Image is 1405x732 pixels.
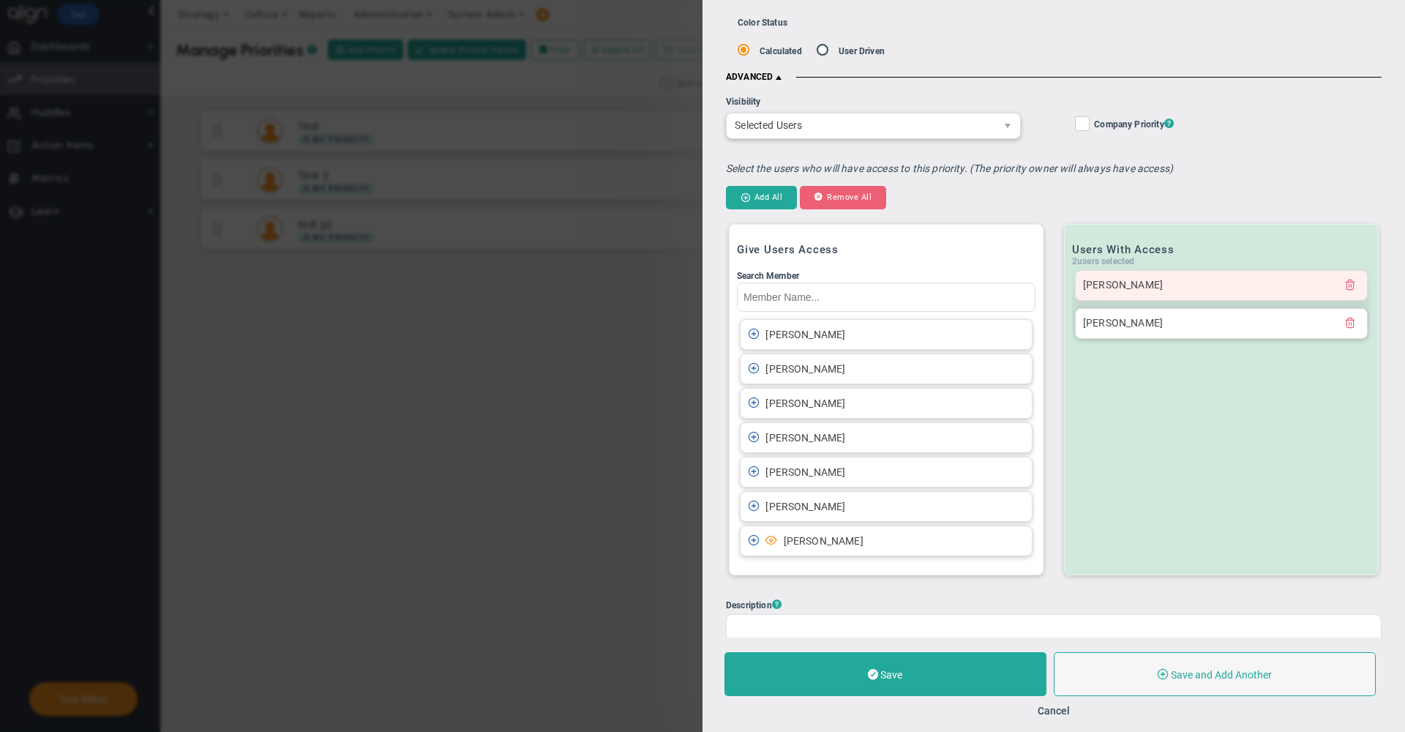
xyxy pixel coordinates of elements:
span: Lisa Jenkins [765,397,845,409]
span: Lucy Rodriguez [765,432,845,444]
span: Jane Wilson [765,363,845,375]
h5: users selected [1072,256,1371,266]
span: Katie Williams [1083,317,1163,329]
span: Save [880,669,902,681]
span: Save and Add Another [1171,669,1272,681]
div: Visibility [726,95,1021,109]
label: User Driven [839,46,885,56]
span: Company Priority [1094,116,1174,133]
div: Description [726,599,1382,610]
label: Calculated [760,46,802,56]
h3: Give Users Access [737,243,1035,256]
span: Viewer [765,534,777,545]
span: select [995,113,1020,138]
span: Selected Users [727,113,995,138]
button: Save and Add Another [1054,652,1376,696]
span: Shelley Smith [784,535,863,547]
button: Remove All [800,186,886,209]
div: Search Member [737,271,1035,281]
button: Add All [726,186,797,209]
span: ADVANCED [726,72,784,83]
span: Alex Abramson [1083,279,1163,291]
em: Select the users who will have access to this priority. (The priority owner will always have access) [726,163,1173,174]
input: Search Member [737,283,1035,312]
span: Mark Collins [765,466,845,478]
span: Miguel Cabrera [765,501,845,512]
span: 2 [1072,256,1077,266]
div: Color Status [738,18,1124,28]
span: James Miller [765,329,845,340]
button: Save [724,652,1046,696]
h3: Users With Access [1072,243,1371,256]
button: Cancel [1038,705,1070,717]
